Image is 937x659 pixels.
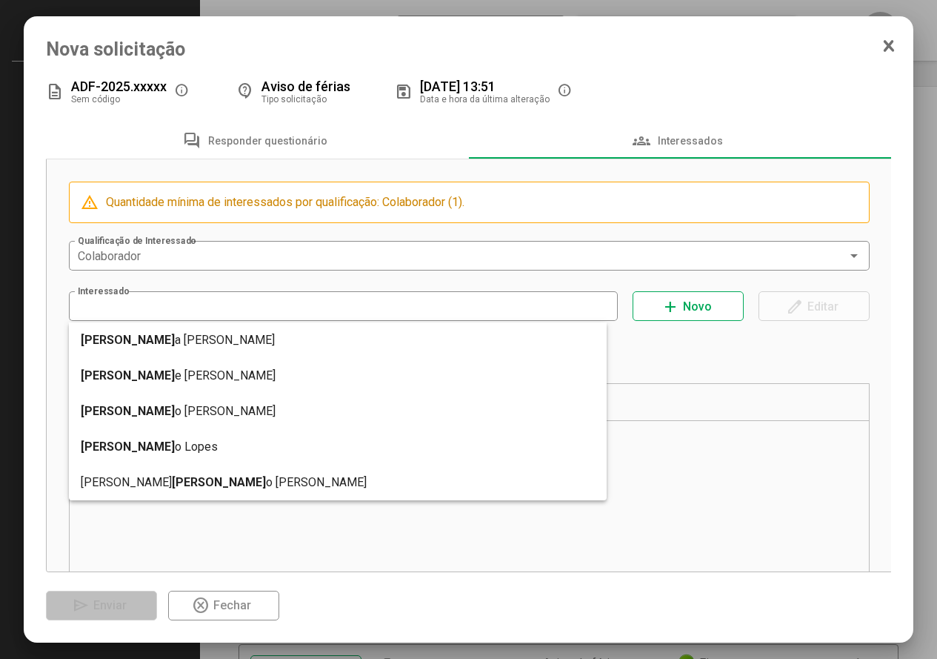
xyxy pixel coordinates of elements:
span: Fechar [213,598,251,612]
mat-icon: contact_support [236,83,254,101]
mat-option: o [PERSON_NAME] [69,394,607,429]
mat-icon: groups [633,132,650,150]
span: Nova solicitação [46,39,892,60]
mat-icon: add [661,298,679,316]
span: Interessados [658,135,723,147]
button: Enviar [46,591,157,620]
mat-icon: forum [183,132,201,150]
b: [PERSON_NAME] [172,465,266,500]
mat-option: a [PERSON_NAME] [69,322,607,358]
button: Fechar [168,591,279,620]
mat-icon: highlight_off [192,597,210,615]
mat-icon: info [557,83,575,101]
mat-icon: report_problem [81,193,99,211]
mat-icon: info [174,83,192,101]
mat-icon: save [395,83,413,101]
b: [PERSON_NAME] [81,429,175,465]
div: Quantidade mínima de interessados por qualificação: Colaborador (1). [106,193,858,211]
span: Colaborador [78,249,141,263]
span: Data e hora da última alteração [420,94,550,105]
span: Tipo solicitação [261,94,327,105]
mat-icon: send [72,597,90,615]
span: ADF-2025.xxxxx [71,79,167,94]
mat-option: o Lopes [69,429,607,465]
mat-option: [PERSON_NAME] o [PERSON_NAME] [69,465,607,500]
span: Editar [807,299,838,314]
span: Aviso de férias [261,79,350,94]
span: Novo [683,299,712,314]
span: Sem código [71,94,120,105]
button: Editar [758,291,870,321]
mat-option: e [PERSON_NAME] [69,358,607,394]
b: [PERSON_NAME] [81,358,175,394]
mat-icon: edit [786,298,804,316]
mat-icon: description [46,83,64,101]
span: Enviar [93,598,127,612]
button: Novo [633,291,744,321]
b: [PERSON_NAME] [81,394,175,429]
b: [PERSON_NAME] [81,322,175,358]
span: Responder questionário [208,135,327,147]
span: [DATE] 13:51 [420,79,496,94]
